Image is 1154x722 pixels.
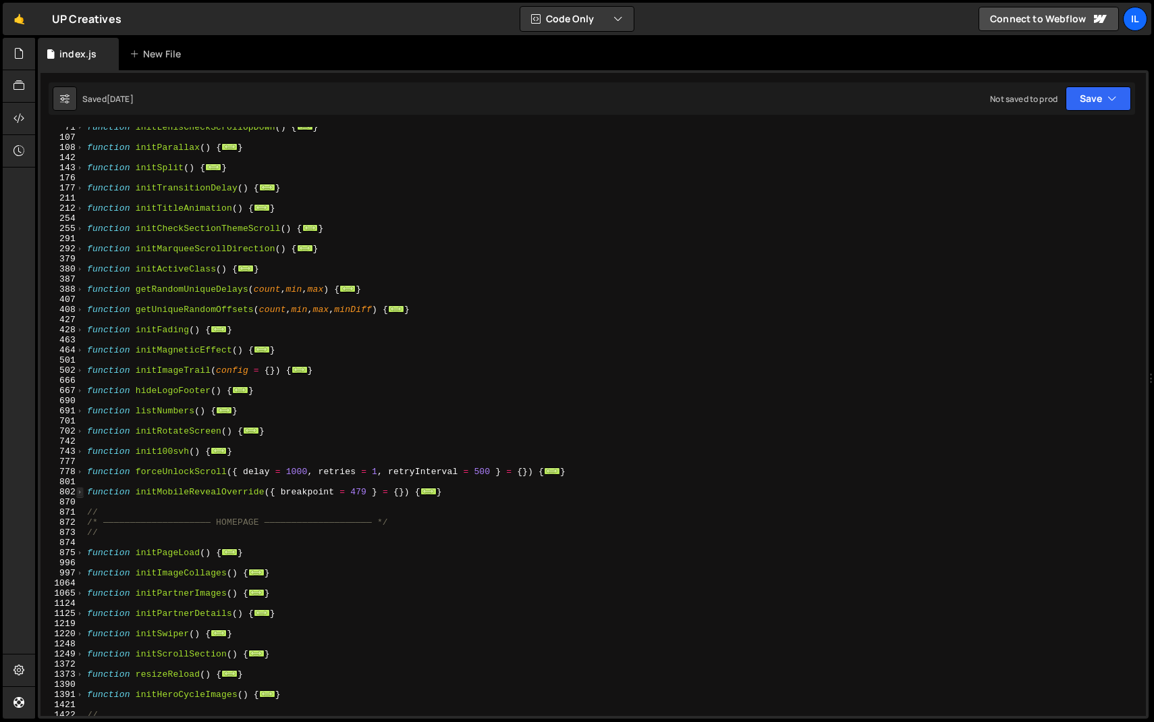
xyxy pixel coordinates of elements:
a: 🤙 [3,3,36,35]
div: 211 [40,193,84,203]
span: ... [248,569,265,576]
span: ... [221,548,238,556]
div: 1064 [40,578,84,588]
div: 463 [40,335,84,345]
span: ... [238,265,254,272]
div: 701 [40,416,84,426]
span: ... [297,123,313,130]
div: 1422 [40,710,84,720]
div: 666 [40,376,84,386]
div: 176 [40,173,84,183]
div: [DATE] [107,93,134,105]
div: 802 [40,487,84,497]
span: ... [297,244,313,252]
a: Il [1123,7,1147,31]
div: 691 [40,406,84,416]
div: index.js [59,47,97,61]
div: 1124 [40,598,84,609]
div: 667 [40,386,84,396]
div: 292 [40,244,84,254]
span: ... [254,346,270,353]
div: 742 [40,436,84,446]
div: 177 [40,183,84,193]
div: 996 [40,558,84,568]
span: ... [302,224,319,232]
div: 108 [40,143,84,153]
span: ... [248,589,265,596]
div: 871 [40,507,84,517]
div: 107 [40,132,84,143]
div: 71 [40,122,84,132]
div: 778 [40,467,84,477]
div: 255 [40,224,84,234]
div: 1421 [40,700,84,710]
span: ... [243,427,259,434]
div: 388 [40,284,84,294]
div: 379 [40,254,84,264]
div: 743 [40,446,84,457]
div: 143 [40,163,84,173]
div: 501 [40,355,84,365]
div: 1249 [40,649,84,659]
div: 801 [40,477,84,487]
div: 291 [40,234,84,244]
div: 427 [40,315,84,325]
div: 1390 [40,679,84,690]
span: ... [216,407,232,414]
div: 690 [40,396,84,406]
div: 212 [40,203,84,213]
span: ... [205,163,221,171]
div: 870 [40,497,84,507]
button: Code Only [520,7,634,31]
div: 997 [40,568,84,578]
span: ... [248,650,265,657]
div: 702 [40,426,84,436]
span: ... [232,386,248,394]
span: ... [292,366,308,373]
span: ... [388,305,404,313]
div: 380 [40,264,84,274]
div: 1391 [40,690,84,700]
div: 407 [40,294,84,305]
span: ... [211,326,227,333]
span: ... [211,447,227,455]
span: ... [259,184,275,191]
span: ... [221,670,238,677]
span: ... [420,488,437,495]
div: 142 [40,153,84,163]
div: Saved [82,93,134,105]
div: 1248 [40,639,84,649]
div: 502 [40,365,84,376]
span: ... [544,467,560,475]
a: Connect to Webflow [979,7,1119,31]
div: 1220 [40,629,84,639]
span: ... [221,143,238,151]
div: Not saved to prod [990,93,1057,105]
div: 1373 [40,669,84,679]
span: ... [254,609,270,617]
div: 1219 [40,619,84,629]
span: ... [254,204,270,211]
div: 428 [40,325,84,335]
div: 872 [40,517,84,527]
div: 874 [40,538,84,548]
span: ... [259,690,275,698]
div: 1372 [40,659,84,669]
div: 408 [40,305,84,315]
div: 254 [40,213,84,224]
div: 873 [40,527,84,538]
div: 464 [40,345,84,355]
div: 1125 [40,609,84,619]
div: UP Creatives [52,11,121,27]
div: New File [130,47,186,61]
button: Save [1066,86,1131,111]
div: 1065 [40,588,84,598]
span: ... [339,285,356,292]
div: 875 [40,548,84,558]
div: 387 [40,274,84,284]
span: ... [211,629,227,637]
div: 777 [40,457,84,467]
